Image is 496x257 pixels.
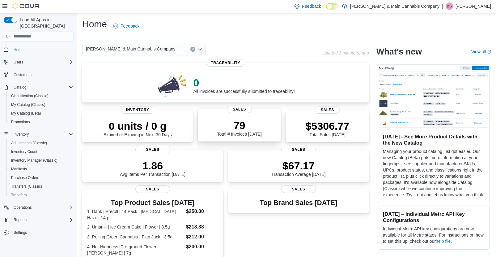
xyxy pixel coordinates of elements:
[9,148,74,155] span: Inventory Count
[186,233,218,241] dd: $212.00
[111,20,142,32] a: Feedback
[6,118,76,126] button: Promotions
[9,92,74,100] span: Classification (Classic)
[1,228,76,237] button: Settings
[9,157,74,164] span: Inventory Manager (Classic)
[321,50,369,55] p: Updated 1 minute(s) ago
[9,191,29,199] a: Transfers
[11,216,74,224] span: Reports
[1,83,76,92] button: Catalog
[186,208,218,215] dd: $250.00
[6,139,76,147] button: Adjustments (Classic)
[86,45,175,53] span: [PERSON_NAME] & Main Cannabis Company
[11,229,29,236] a: Settings
[302,3,321,9] span: Feedback
[350,2,439,10] p: [PERSON_NAME] & Main Cannabis Company
[471,49,491,54] a: View allExternal link
[9,101,74,108] span: My Catalog (Classic)
[9,139,49,147] a: Adjustments (Classic)
[9,118,74,126] span: Promotions
[6,165,76,173] button: Manifests
[6,100,76,109] button: My Catalog (Classic)
[9,118,32,126] a: Promotions
[326,3,339,10] input: Dark Mode
[9,174,42,181] a: Purchase Orders
[11,46,26,54] a: Home
[11,71,34,79] a: Customers
[190,47,195,52] button: Clear input
[6,156,76,165] button: Inventory Manager (Classic)
[9,148,40,155] a: Inventory Count
[6,191,76,199] button: Transfers
[1,130,76,139] button: Inventory
[206,59,245,67] span: Traceability
[104,120,172,137] div: Expired or Expiring in Next 30 Days
[9,191,74,199] span: Transfers
[383,148,485,198] p: Managing your product catalog just got easier. Our new Catalog (Beta) puts more information at yo...
[17,17,74,29] span: Load All Apps in [GEOGRAPHIC_DATA]
[14,205,32,210] span: Operations
[6,92,76,100] button: Classification (Classic)
[12,3,40,9] img: Cova
[11,59,74,66] span: Users
[1,203,76,212] button: Operations
[14,230,27,235] span: Settings
[11,71,74,79] span: Customers
[11,59,26,66] button: Users
[1,70,76,79] button: Customers
[9,183,74,190] span: Transfers (Classic)
[135,146,170,153] span: Sales
[260,199,337,207] h3: Top Brand Sales [DATE]
[87,199,218,207] h3: Top Product Sales [DATE]
[442,2,443,10] p: |
[11,216,29,224] button: Reports
[281,185,316,193] span: Sales
[487,50,491,54] svg: External link
[9,183,45,190] a: Transfers (Classic)
[436,239,451,244] a: help file
[11,94,49,98] span: Classification (Classic)
[197,47,202,52] button: Open list of options
[227,106,252,113] span: Sales
[6,147,76,156] button: Inventory Count
[306,120,350,132] p: $5306.77
[315,106,340,114] span: Sales
[11,204,74,211] span: Operations
[9,165,74,173] span: Manifests
[383,226,485,244] p: Individual Metrc API key configurations are now available for all Metrc states. For instructions ...
[9,101,48,108] a: My Catalog (Classic)
[193,76,295,94] div: All invoices are successfully submitted to traceability!
[6,109,76,118] button: My Catalog (Beta)
[11,149,37,154] span: Inventory Count
[11,229,74,236] span: Settings
[11,84,74,91] span: Catalog
[9,165,29,173] a: Manifests
[9,157,60,164] a: Inventory Manager (Classic)
[11,184,42,189] span: Transfers (Classic)
[6,182,76,191] button: Transfers (Classic)
[120,159,185,177] div: Avg Items Per Transaction [DATE]
[9,110,44,117] a: My Catalog (Beta)
[11,131,31,138] button: Inventory
[11,102,45,107] span: My Catalog (Classic)
[14,132,29,137] span: Inventory
[87,208,184,221] dt: 1. Dank | Preroll | 14 Pack | [MEDICAL_DATA] Haze | 14g
[11,131,74,138] span: Inventory
[11,167,27,172] span: Manifests
[87,234,184,240] dt: 3. Rolling Green Cannabis - Flap Jack - 3.5g
[281,146,316,153] span: Sales
[1,216,76,224] button: Reports
[14,217,27,222] span: Reports
[186,223,218,231] dd: $218.88
[271,159,326,172] p: $67.17
[121,106,154,114] span: Inventory
[193,76,295,89] p: 0
[14,85,26,90] span: Catalog
[11,84,29,91] button: Catalog
[87,224,184,230] dt: 2. Umamii | Ice Cream Cake | Flower | 3.5g
[14,60,23,65] span: Users
[4,43,74,253] nav: Complex example
[14,72,32,77] span: Customers
[104,120,172,132] p: 0 units / 0 g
